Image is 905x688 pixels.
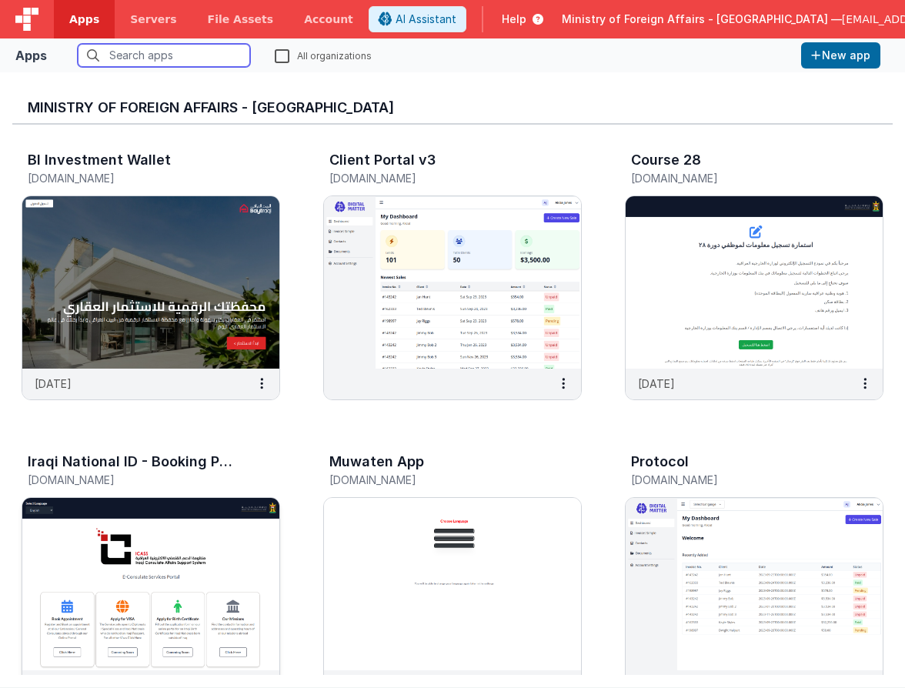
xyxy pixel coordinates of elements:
[28,172,242,184] h5: [DOMAIN_NAME]
[28,152,171,168] h3: BI Investment Wallet
[369,6,466,32] button: AI Assistant
[329,152,436,168] h3: Client Portal v3
[329,454,424,469] h3: Muwaten App
[78,44,250,67] input: Search apps
[562,12,842,27] span: Ministry of Foreign Affairs - [GEOGRAPHIC_DATA] —
[631,152,701,168] h3: Course 28
[35,376,72,392] p: [DATE]
[208,12,274,27] span: File Assets
[130,12,176,27] span: Servers
[396,12,456,27] span: AI Assistant
[801,42,880,68] button: New app
[631,474,845,486] h5: [DOMAIN_NAME]
[28,454,237,469] h3: Iraqi National ID - Booking Page
[15,46,47,65] div: Apps
[28,100,877,115] h3: Ministry of Foreign Affairs - [GEOGRAPHIC_DATA]
[69,12,99,27] span: Apps
[631,172,845,184] h5: [DOMAIN_NAME]
[275,48,372,62] label: All organizations
[329,474,543,486] h5: [DOMAIN_NAME]
[638,376,675,392] p: [DATE]
[502,12,526,27] span: Help
[329,172,543,184] h5: [DOMAIN_NAME]
[28,474,242,486] h5: [DOMAIN_NAME]
[631,454,689,469] h3: Protocol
